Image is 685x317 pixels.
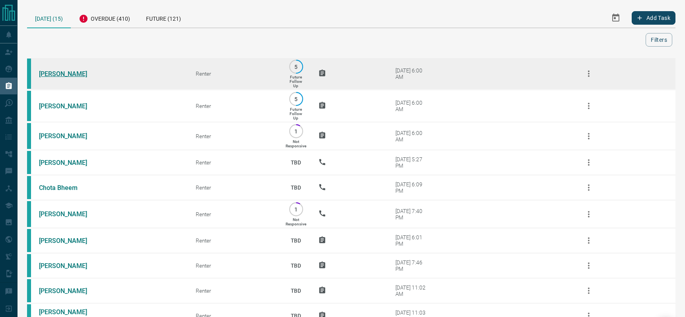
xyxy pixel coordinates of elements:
[27,8,71,28] div: [DATE] (15)
[286,139,306,148] p: Not Responsive
[293,96,299,102] p: 5
[395,234,429,247] div: [DATE] 6:01 PM
[39,102,99,110] a: [PERSON_NAME]
[196,288,274,294] div: Renter
[196,262,274,269] div: Renter
[27,151,31,174] div: condos.ca
[395,130,429,143] div: [DATE] 6:00 AM
[395,181,429,194] div: [DATE] 6:09 PM
[196,184,274,191] div: Renter
[290,107,302,120] p: Future Follow Up
[196,211,274,217] div: Renter
[395,259,429,272] div: [DATE] 7:46 PM
[39,262,99,270] a: [PERSON_NAME]
[27,59,31,89] div: condos.ca
[395,284,429,297] div: [DATE] 11:02 AM
[71,8,138,27] div: Overdue (410)
[395,100,429,112] div: [DATE] 6:00 AM
[286,177,306,198] p: TBD
[290,75,302,88] p: Future Follow Up
[39,287,99,295] a: [PERSON_NAME]
[286,230,306,251] p: TBD
[606,8,625,27] button: Select Date Range
[39,184,99,192] a: Chota Bheem
[395,208,429,221] div: [DATE] 7:40 PM
[286,280,306,301] p: TBD
[286,255,306,276] p: TBD
[39,70,99,78] a: [PERSON_NAME]
[39,159,99,166] a: [PERSON_NAME]
[293,64,299,70] p: 5
[286,217,306,226] p: Not Responsive
[39,237,99,245] a: [PERSON_NAME]
[27,123,31,149] div: condos.ca
[39,210,99,218] a: [PERSON_NAME]
[196,133,274,139] div: Renter
[196,103,274,109] div: Renter
[27,176,31,199] div: condos.ca
[39,132,99,140] a: [PERSON_NAME]
[395,67,429,80] div: [DATE] 6:00 AM
[286,152,306,173] p: TBD
[646,33,672,47] button: Filters
[196,70,274,77] div: Renter
[27,201,31,227] div: condos.ca
[395,156,429,169] div: [DATE] 5:27 PM
[27,229,31,252] div: condos.ca
[293,206,299,212] p: 1
[293,128,299,134] p: 1
[196,159,274,166] div: Renter
[138,8,189,27] div: Future (121)
[196,237,274,244] div: Renter
[27,279,31,302] div: condos.ca
[632,11,675,25] button: Add Task
[27,91,31,121] div: condos.ca
[27,254,31,277] div: condos.ca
